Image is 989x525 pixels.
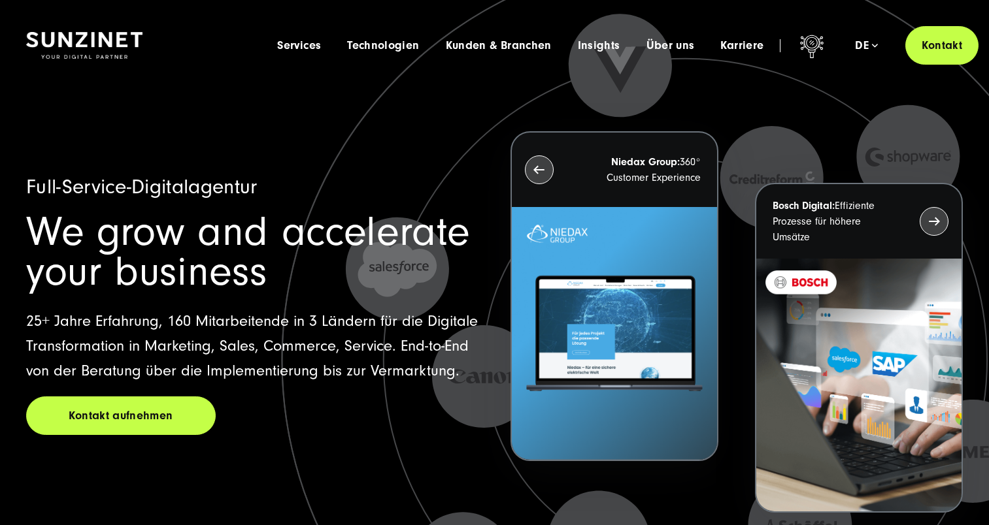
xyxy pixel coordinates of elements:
[347,39,419,52] a: Technologien
[511,131,718,461] button: Niedax Group:360° Customer Experience Letztes Projekt von Niedax. Ein Laptop auf dem die Niedax W...
[611,156,680,168] strong: Niedax Group:
[720,39,763,52] a: Karriere
[755,183,963,513] button: Bosch Digital:Effiziente Prozesse für höhere Umsätze BOSCH - Kundeprojekt - Digital Transformatio...
[646,39,695,52] a: Über uns
[855,39,878,52] div: de
[26,396,216,435] a: Kontakt aufnehmen
[578,39,620,52] a: Insights
[26,208,470,295] span: We grow and accelerate your business
[773,198,896,245] p: Effiziente Prozesse für höhere Umsätze
[26,175,258,199] span: Full-Service-Digitalagentur
[26,309,478,383] p: 25+ Jahre Erfahrung, 160 Mitarbeitende in 3 Ländern für die Digitale Transformation in Marketing,...
[277,39,321,52] a: Services
[905,26,979,65] a: Kontakt
[446,39,552,52] a: Kunden & Branchen
[577,154,701,185] p: 360° Customer Experience
[773,200,835,212] strong: Bosch Digital:
[512,207,717,460] img: Letztes Projekt von Niedax. Ein Laptop auf dem die Niedax Website geöffnet ist, auf blauem Hinter...
[756,259,962,511] img: BOSCH - Kundeprojekt - Digital Transformation Agentur SUNZINET
[26,32,142,59] img: SUNZINET Full Service Digital Agentur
